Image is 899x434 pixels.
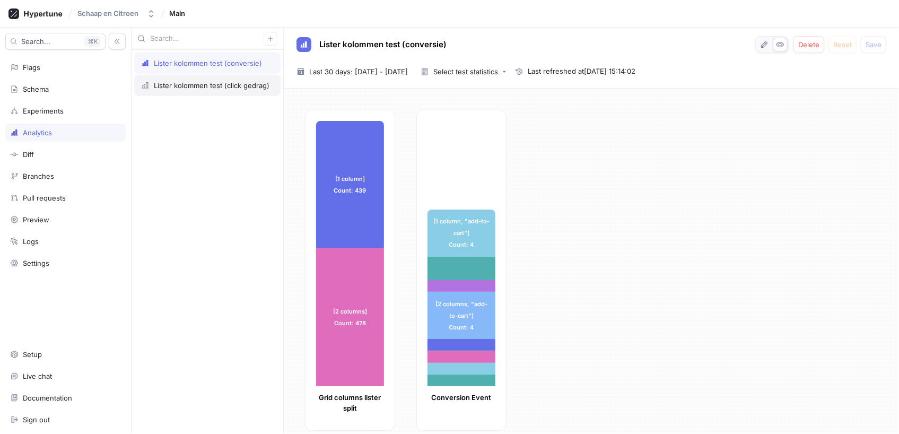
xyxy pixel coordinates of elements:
input: Search... [150,33,264,44]
button: Delete [793,36,824,53]
button: Save [861,36,886,53]
div: Settings [23,259,49,267]
div: [2 columns, "add-to-cart"] Count: 4 [427,292,495,339]
div: Logs [23,237,39,246]
span: Last refreshed at [DATE] 15:14:02 [528,66,635,77]
div: Live chat [23,372,52,380]
span: Save [866,41,881,48]
span: Delete [798,41,819,48]
div: Setup [23,350,42,359]
span: Last 30 days: [DATE] - [DATE] [309,66,408,77]
div: K [84,36,101,47]
div: Branches [23,172,54,180]
div: Diff [23,150,34,159]
div: [2 columns] Count: 478 [316,248,384,386]
p: Conversion Event [427,393,495,403]
a: Documentation [5,389,126,407]
div: Schema [23,85,49,93]
button: Search...K [5,33,106,50]
button: Reset [828,36,857,53]
div: Preview [23,215,49,224]
div: Documentation [23,394,72,402]
div: Lister kolommen test (conversie) [154,59,262,67]
div: Analytics [23,128,52,137]
div: Pull requests [23,194,66,202]
span: Search... [21,38,50,45]
div: Lister kolommen test (click gedrag) [154,81,269,90]
div: Select test statistics [433,68,498,75]
div: Experiments [23,107,64,115]
div: Sign out [23,415,50,424]
div: [1 column, "add-to-cart"] Count: 4 [427,210,495,257]
span: Lister kolommen test (conversie) [319,40,447,49]
span: Reset [833,41,852,48]
div: Schaap en Citroen [77,9,138,18]
span: Main [169,10,185,17]
p: Grid columns lister split [316,393,384,413]
div: [1 column] Count: 439 [316,121,384,248]
button: Select test statistics [416,64,511,80]
div: Flags [23,63,40,72]
button: Schaap en Citroen [73,5,160,22]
